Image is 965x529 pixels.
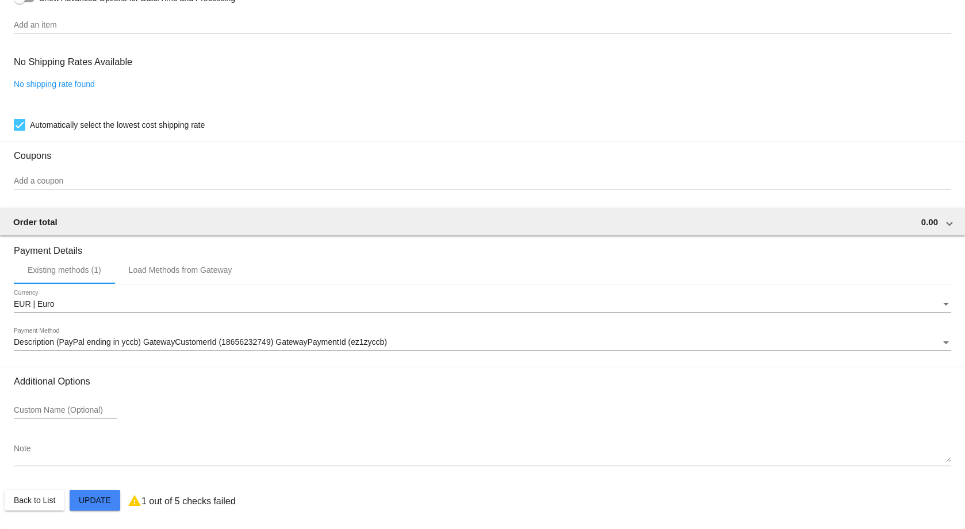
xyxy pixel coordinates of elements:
span: Automatically select the lowest cost shipping rate [30,118,205,132]
input: Add a coupon [14,177,951,186]
h3: Coupons [14,142,951,161]
span: Order total [13,217,58,227]
a: No shipping rate found [14,79,95,89]
div: Load Methods from Gateway [129,265,232,275]
span: Update [79,496,111,505]
mat-select: Currency [14,300,951,309]
mat-icon: warning [128,494,141,508]
h3: Payment Details [14,237,951,256]
button: Update [70,490,120,511]
span: EUR | Euro [14,299,55,309]
input: Custom Name (Optional) [14,406,117,415]
span: 0.00 [921,217,938,227]
mat-select: Payment Method [14,338,951,347]
h3: No Shipping Rates Available [14,50,132,74]
span: Back to List [14,496,55,505]
div: Existing methods (1) [28,265,101,275]
h3: Additional Options [14,376,951,387]
button: Back to List [5,490,64,511]
p: 1 out of 5 checks failed [141,496,236,507]
span: Description (PayPal ending in yccb) GatewayCustomerId (18656232749) GatewayPaymentId (ez1zyccb) [14,337,387,347]
input: Add an item [14,21,951,30]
